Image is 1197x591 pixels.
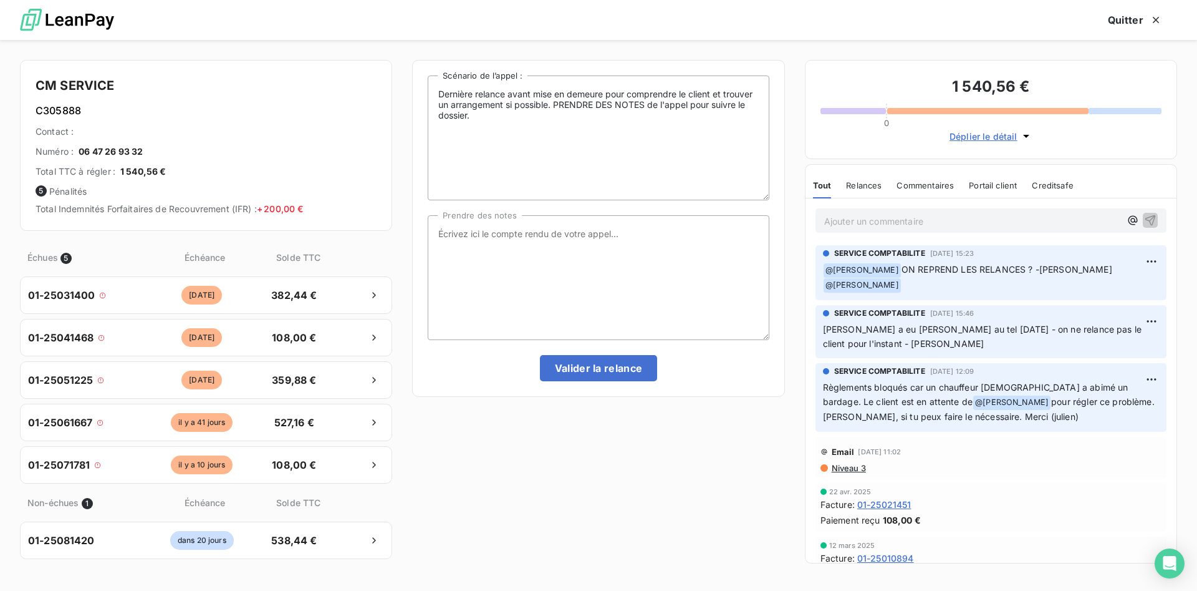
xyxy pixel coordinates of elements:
[28,533,95,548] span: 01-25081420
[834,248,925,259] span: SERVICE COMPTABILITE
[930,250,974,257] span: [DATE] 15:23
[36,125,74,138] span: Contact :
[969,180,1017,190] span: Portail client
[834,366,925,377] span: SERVICE COMPTABILITE
[181,286,222,305] span: [DATE]
[857,498,911,511] span: 01-25021451
[36,145,74,158] span: Numéro :
[540,355,658,381] button: Valider la relance
[820,514,880,527] span: Paiement reçu
[27,251,58,264] span: Échues
[36,185,377,198] span: Pénalités
[261,330,327,345] span: 108,00 €
[846,180,882,190] span: Relances
[820,76,1161,100] h3: 1 540,56 €
[261,533,327,548] span: 538,44 €
[171,456,233,474] span: il y a 10 jours
[36,165,115,178] span: Total TTC à régler :
[36,76,377,95] h4: CM SERVICE
[949,130,1017,143] span: Déplier le détail
[830,463,866,473] span: Niveau 3
[820,498,855,511] span: Facture :
[823,324,1145,349] span: [PERSON_NAME] a eu [PERSON_NAME] au tel [DATE] - on ne relance pas le client pour l'instant - [PE...
[829,488,872,496] span: 22 avr. 2025
[946,129,1036,144] button: Déplier le détail
[883,514,921,527] span: 108,00 €
[28,288,95,303] span: 01-25031400
[834,308,925,319] span: SERVICE COMPTABILITE
[897,180,954,190] span: Commentaires
[20,3,114,37] img: logo LeanPay
[266,251,331,264] span: Solde TTC
[82,498,93,509] span: 1
[120,165,166,178] span: 1 540,56 €
[171,413,233,432] span: il y a 41 jours
[60,253,72,264] span: 5
[257,203,304,214] span: + 200,00 €
[820,552,855,565] span: Facture :
[428,76,769,200] textarea: Dernière relance avant mise en demeure pour comprendre le client et trouver un arrangement si pos...
[36,103,377,118] h6: C305888
[261,288,327,303] span: 382,44 €
[930,368,974,375] span: [DATE] 12:09
[1093,7,1177,33] button: Quitter
[930,310,974,317] span: [DATE] 15:46
[858,448,901,456] span: [DATE] 11:02
[857,552,914,565] span: 01-25010894
[813,180,832,190] span: Tout
[147,251,263,264] span: Échéance
[266,496,331,509] span: Solde TTC
[824,278,901,293] span: @ [PERSON_NAME]
[181,328,222,347] span: [DATE]
[28,415,93,430] span: 01-25061667
[884,118,889,128] span: 0
[823,382,1131,407] span: Règlements bloqués car un chauffeur [DEMOGRAPHIC_DATA] a abimé un bardage. Le client est en atten...
[261,415,327,430] span: 527,16 €
[27,496,79,509] span: Non-échues
[973,396,1050,410] span: @ [PERSON_NAME]
[901,264,1112,275] span: ON REPREND LES RELANCES ? -[PERSON_NAME]
[1032,180,1074,190] span: Creditsafe
[832,447,855,457] span: Email
[79,145,143,158] span: 06 47 26 93 32
[147,496,263,509] span: Échéance
[181,371,222,389] span: [DATE]
[824,263,901,278] span: @ [PERSON_NAME]
[829,542,875,549] span: 12 mars 2025
[36,203,303,214] span: Total Indemnités Forfaitaires de Recouvrement (IFR) :
[261,457,327,472] span: 108,00 €
[261,373,327,388] span: 359,88 €
[170,531,234,550] span: dans 20 jours
[28,373,94,388] span: 01-25051225
[36,185,47,197] span: 5
[1155,549,1185,579] div: Open Intercom Messenger
[28,457,90,472] span: 01-25071781
[28,330,94,345] span: 01-25041468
